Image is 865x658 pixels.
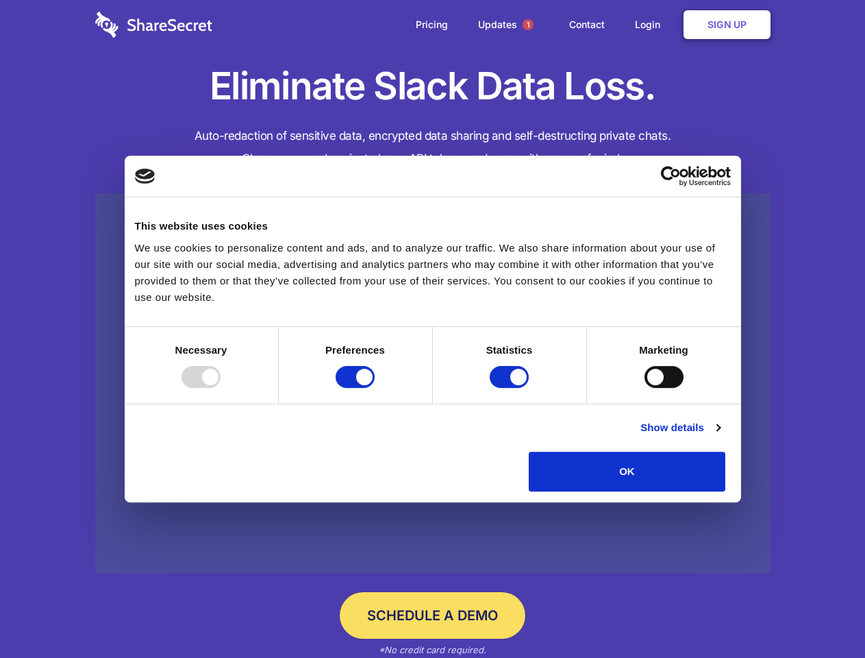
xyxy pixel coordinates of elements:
div: This website uses cookies [135,218,731,234]
a: Login [621,3,681,46]
img: logo-wordmark-white-trans-d4663122ce5f474addd5e946df7df03e33cb6a1c49d2221995e7729f52c070b2.svg [95,12,212,38]
h1: Eliminate Slack Data Loss. [95,62,770,111]
div: We use cookies to personalize content and ads, and to analyze our traffic. We also share informat... [135,240,731,306]
em: *No credit card required. [379,644,486,655]
a: Show details [640,419,720,436]
strong: Preferences [325,344,385,356]
strong: Statistics [486,344,533,356]
strong: Marketing [639,344,688,356]
h4: Auto-redaction of sensitive data, encrypted data sharing and self-destructing private chats. Shar... [95,125,770,170]
img: logo [135,169,155,184]
a: Contact [555,3,618,46]
a: Usercentrics Cookiebot - opens in a new window [611,166,731,186]
a: Wistia video thumbnail [95,193,770,574]
a: Schedule a Demo [340,592,525,639]
strong: Necessary [175,344,227,356]
button: OK [529,452,725,491]
a: Sign Up [684,10,770,39]
span: 1 [523,19,534,30]
a: Pricing [402,3,462,46]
